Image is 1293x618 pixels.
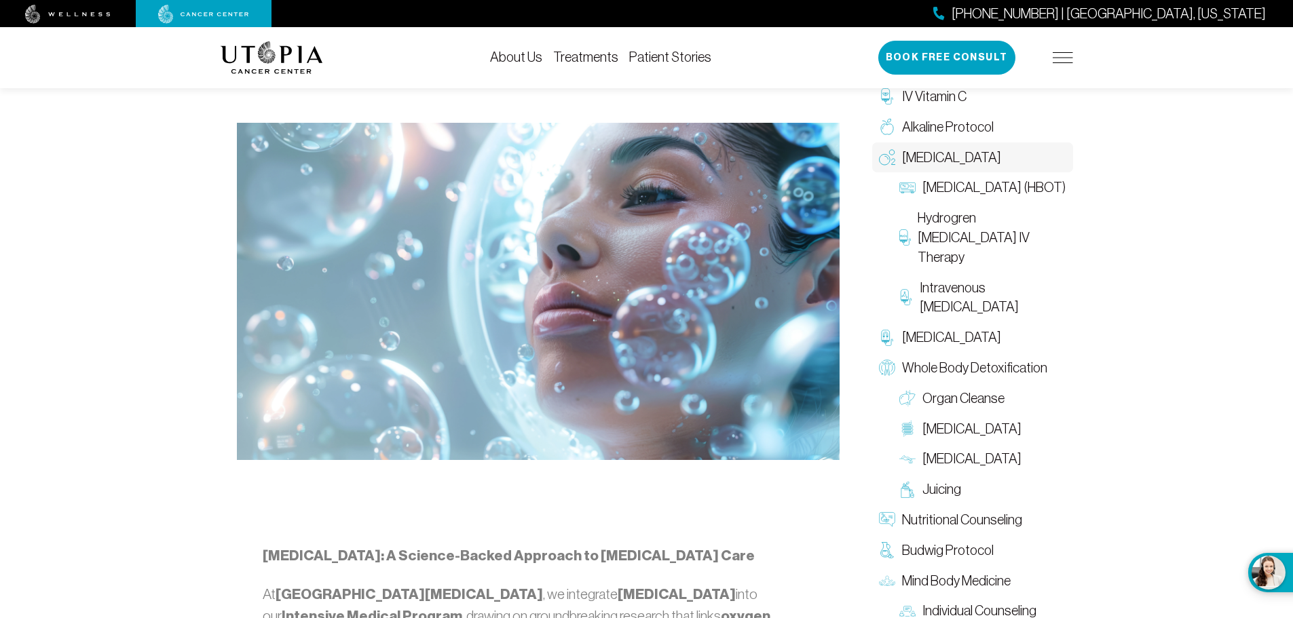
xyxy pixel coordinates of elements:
[893,203,1073,272] a: Hydrogren [MEDICAL_DATA] IV Therapy
[872,566,1073,596] a: Mind Body Medicine
[893,474,1073,505] a: Juicing
[276,585,543,603] strong: [GEOGRAPHIC_DATA][MEDICAL_DATA]
[879,119,895,135] img: Alkaline Protocol
[899,482,916,498] img: Juicing
[263,547,755,564] strong: [MEDICAL_DATA]: A Science-Backed Approach to [MEDICAL_DATA] Care
[899,229,911,246] img: Hydrogren Peroxide IV Therapy
[237,123,840,461] img: Oxygen Therapy
[879,88,895,104] img: IV Vitamin C
[902,510,1022,530] span: Nutritional Counseling
[158,5,249,24] img: cancer center
[872,112,1073,142] a: Alkaline Protocol
[922,480,961,499] span: Juicing
[899,180,916,196] img: Hyperbaric Oxygen Therapy (HBOT)
[902,117,994,137] span: Alkaline Protocol
[872,81,1073,112] a: IV Vitamin C
[899,421,916,437] img: Colon Therapy
[922,389,1005,408] span: Organ Cleanse
[25,5,111,24] img: wellness
[902,358,1047,378] span: Whole Body Detoxification
[922,449,1022,469] span: [MEDICAL_DATA]
[899,289,914,305] img: Intravenous Ozone Therapy
[879,573,895,589] img: Mind Body Medicine
[902,571,1011,591] span: Mind Body Medicine
[1053,52,1073,63] img: icon-hamburger
[872,322,1073,353] a: [MEDICAL_DATA]
[918,208,1066,267] span: Hydrogren [MEDICAL_DATA] IV Therapy
[872,535,1073,566] a: Budwig Protocol
[902,87,967,107] span: IV Vitamin C
[902,541,994,560] span: Budwig Protocol
[893,273,1073,323] a: Intravenous [MEDICAL_DATA]
[893,444,1073,474] a: [MEDICAL_DATA]
[221,41,323,74] img: logo
[902,328,1001,347] span: [MEDICAL_DATA]
[878,41,1015,75] button: Book Free Consult
[553,50,618,64] a: Treatments
[629,50,711,64] a: Patient Stories
[893,414,1073,444] a: [MEDICAL_DATA]
[933,4,1266,24] a: [PHONE_NUMBER] | [GEOGRAPHIC_DATA], [US_STATE]
[902,148,1001,168] span: [MEDICAL_DATA]
[879,511,895,528] img: Nutritional Counseling
[872,505,1073,535] a: Nutritional Counseling
[922,419,1022,439] span: [MEDICAL_DATA]
[879,149,895,166] img: Oxygen Therapy
[879,330,895,346] img: Chelation Therapy
[952,4,1266,24] span: [PHONE_NUMBER] | [GEOGRAPHIC_DATA], [US_STATE]
[618,585,736,603] strong: [MEDICAL_DATA]
[879,360,895,376] img: Whole Body Detoxification
[872,142,1073,173] a: [MEDICAL_DATA]
[893,383,1073,414] a: Organ Cleanse
[899,451,916,467] img: Lymphatic Massage
[899,390,916,406] img: Organ Cleanse
[490,50,542,64] a: About Us
[920,278,1066,317] span: Intravenous [MEDICAL_DATA]
[872,353,1073,383] a: Whole Body Detoxification
[879,542,895,558] img: Budwig Protocol
[922,178,1066,197] span: [MEDICAL_DATA] (HBOT)
[893,172,1073,203] a: [MEDICAL_DATA] (HBOT)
